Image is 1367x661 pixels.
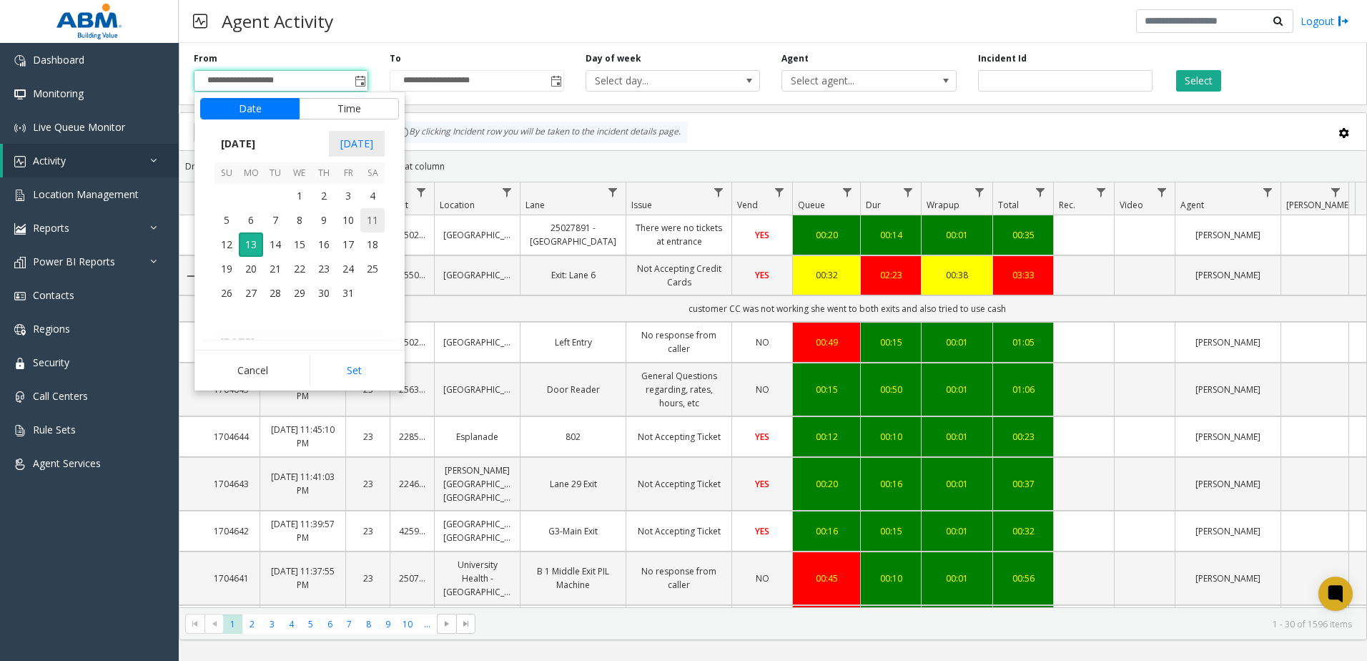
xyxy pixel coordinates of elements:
[1184,572,1272,585] a: [PERSON_NAME]
[312,281,336,305] span: 30
[443,383,511,396] a: [GEOGRAPHIC_DATA]
[755,431,769,443] span: YES
[418,615,437,634] span: Page 11
[287,184,312,208] span: 1
[1002,430,1045,444] div: 00:23
[312,184,336,208] td: Thursday, October 2, 2025
[1002,524,1045,538] a: 00:32
[14,425,26,436] img: 'icon'
[930,477,984,491] div: 00:01
[443,558,511,599] a: University Health - [GEOGRAPHIC_DATA]
[978,52,1027,65] label: Incident Id
[443,430,511,444] a: Esplanade
[312,232,336,257] span: 16
[399,572,425,585] a: 25070847
[801,430,852,444] div: 00:12
[269,517,337,544] a: [DATE] 11:39:57 PM
[360,208,385,232] span: 11
[33,356,69,369] span: Security
[239,208,263,232] span: 6
[340,615,359,634] span: Page 7
[239,257,263,281] td: Monday, October 20, 2025
[193,4,207,39] img: pageIcon
[930,228,984,242] a: 00:01
[390,52,401,65] label: To
[360,232,385,257] span: 18
[355,477,381,491] a: 23
[529,477,617,491] a: Lane 29 Exit
[214,208,239,232] td: Sunday, October 5, 2025
[239,281,263,305] td: Monday, October 27, 2025
[756,383,769,396] span: NO
[1002,477,1045,491] div: 00:37
[360,232,385,257] td: Saturday, October 18, 2025
[930,572,984,585] div: 00:01
[741,268,784,282] a: YES
[781,52,809,65] label: Agent
[239,257,263,281] span: 20
[930,383,984,396] a: 00:01
[869,268,912,282] a: 02:23
[312,208,336,232] span: 9
[33,120,125,134] span: Live Queue Monitor
[586,52,641,65] label: Day of week
[287,184,312,208] td: Wednesday, October 1, 2025
[399,336,425,349] a: 25027890
[1120,199,1143,211] span: Video
[239,232,263,257] td: Monday, October 13, 2025
[998,199,1019,211] span: Total
[14,459,26,470] img: 'icon'
[263,257,287,281] td: Tuesday, October 21, 2025
[586,71,725,91] span: Select day...
[312,257,336,281] td: Thursday, October 23, 2025
[756,572,769,584] span: NO
[336,281,360,305] td: Friday, October 31, 2025
[930,430,984,444] a: 00:01
[1184,524,1272,538] a: [PERSON_NAME]
[214,133,262,155] span: [DATE]
[287,232,312,257] span: 15
[741,477,784,491] a: YES
[336,232,360,257] td: Friday, October 17, 2025
[930,268,984,282] div: 00:38
[287,281,312,305] span: 29
[14,223,26,235] img: 'icon'
[1176,70,1221,92] button: Select
[214,281,239,305] span: 26
[1002,336,1045,349] a: 01:05
[801,524,852,538] div: 00:16
[1002,572,1045,585] div: 00:56
[443,464,511,505] a: [PERSON_NAME][GEOGRAPHIC_DATA] [GEOGRAPHIC_DATA]
[801,572,852,585] a: 00:45
[239,162,263,185] th: Mo
[360,184,385,208] td: Saturday, October 4, 2025
[525,199,545,211] span: Lane
[737,199,758,211] span: Vend
[755,525,769,537] span: YES
[755,478,769,490] span: YES
[755,229,769,241] span: YES
[14,190,26,201] img: 'icon'
[782,71,921,91] span: Select agent...
[14,156,26,167] img: 'icon'
[801,228,852,242] a: 00:20
[355,524,381,538] a: 23
[1326,182,1346,202] a: Parker Filter Menu
[1002,268,1045,282] a: 03:33
[33,423,76,436] span: Rule Sets
[359,615,378,634] span: Page 8
[1184,228,1272,242] a: [PERSON_NAME]
[336,257,360,281] span: 24
[14,257,26,268] img: 'icon'
[14,358,26,369] img: 'icon'
[869,228,912,242] a: 00:14
[869,383,912,396] a: 00:50
[869,524,912,538] a: 00:15
[1286,199,1351,211] span: [PERSON_NAME]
